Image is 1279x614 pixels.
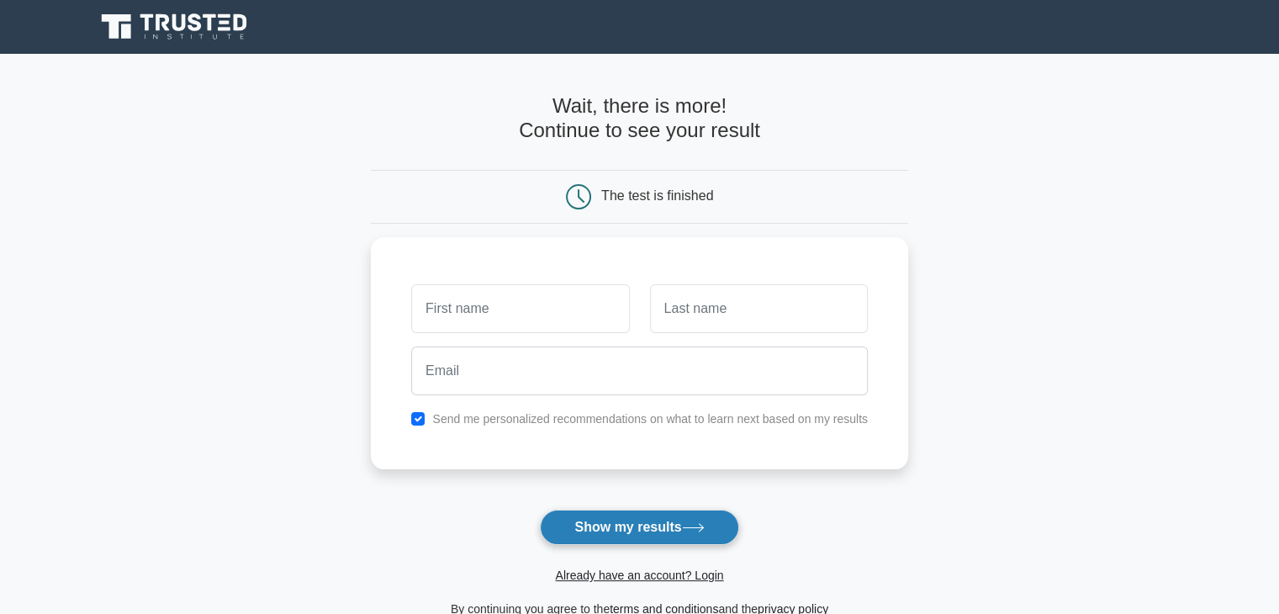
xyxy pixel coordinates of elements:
[411,284,629,333] input: First name
[540,510,738,545] button: Show my results
[601,188,713,203] div: The test is finished
[411,347,868,395] input: Email
[650,284,868,333] input: Last name
[432,412,868,426] label: Send me personalized recommendations on what to learn next based on my results
[371,94,908,143] h4: Wait, there is more! Continue to see your result
[555,569,723,582] a: Already have an account? Login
